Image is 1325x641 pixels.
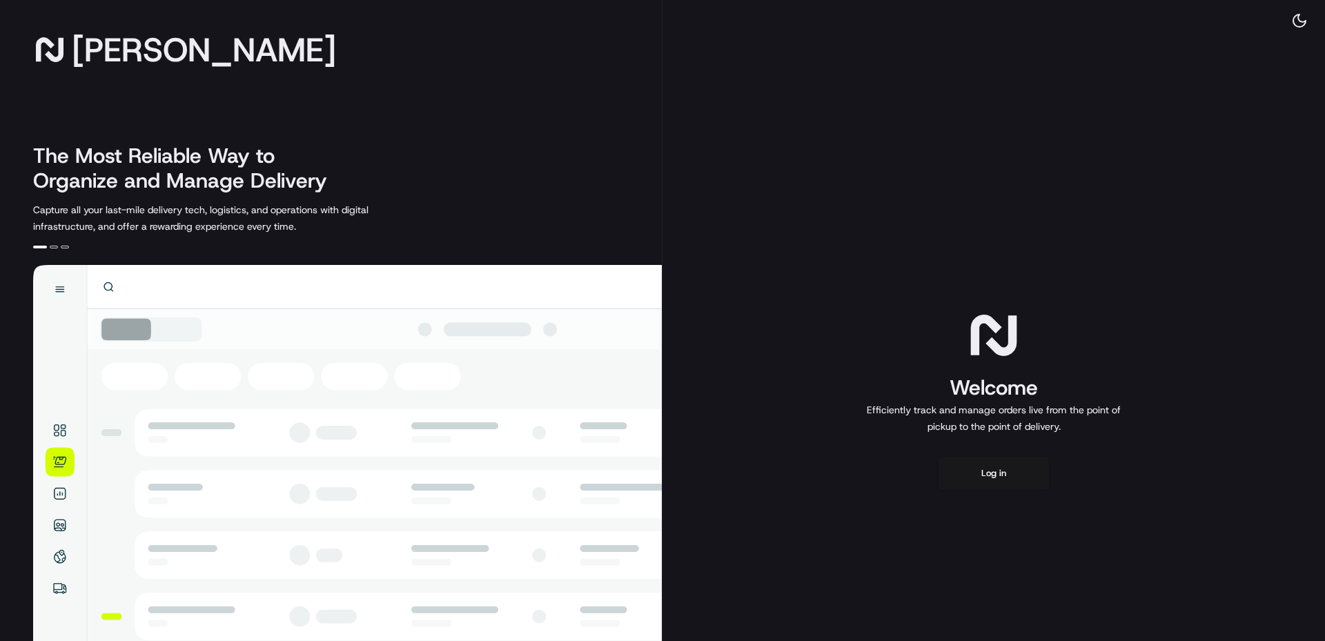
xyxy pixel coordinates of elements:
[33,144,342,193] h2: The Most Reliable Way to Organize and Manage Delivery
[939,457,1049,490] button: Log in
[861,374,1126,402] h1: Welcome
[72,36,336,63] span: [PERSON_NAME]
[33,201,431,235] p: Capture all your last-mile delivery tech, logistics, and operations with digital infrastructure, ...
[861,402,1126,435] p: Efficiently track and manage orders live from the point of pickup to the point of delivery.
